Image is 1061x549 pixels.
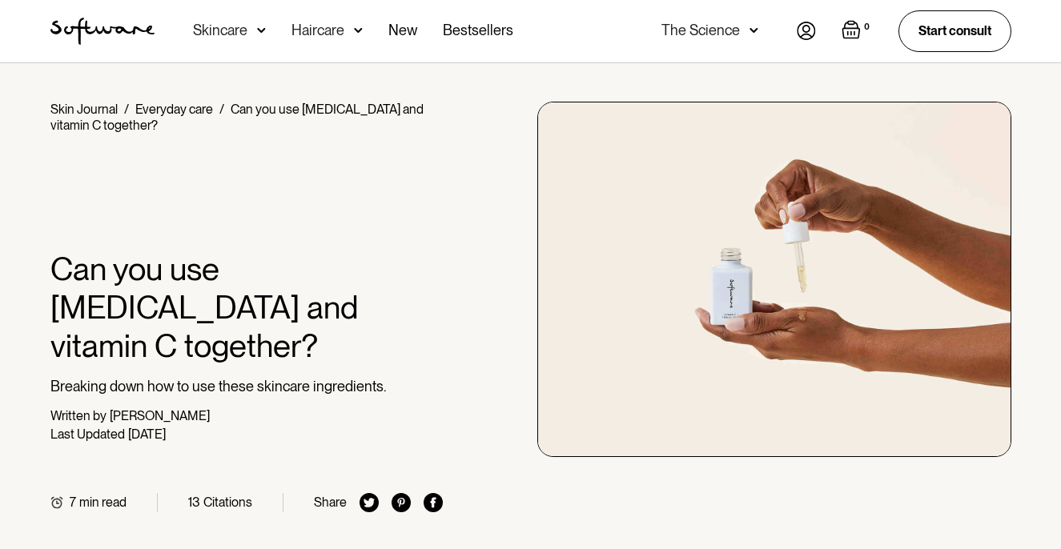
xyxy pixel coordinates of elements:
[861,20,873,34] div: 0
[50,378,444,395] p: Breaking down how to use these skincare ingredients.
[219,102,224,117] div: /
[50,18,155,45] a: home
[842,20,873,42] a: Open empty cart
[50,102,424,133] div: Can you use [MEDICAL_DATA] and vitamin C together?
[392,493,411,512] img: pinterest icon
[898,10,1011,51] a: Start consult
[50,18,155,45] img: Software Logo
[750,22,758,38] img: arrow down
[50,250,444,365] h1: Can you use [MEDICAL_DATA] and vitamin C together?
[661,22,740,38] div: The Science
[257,22,266,38] img: arrow down
[203,495,252,510] div: Citations
[128,427,166,442] div: [DATE]
[188,495,200,510] div: 13
[79,495,127,510] div: min read
[314,495,347,510] div: Share
[354,22,363,38] img: arrow down
[50,102,118,117] a: Skin Journal
[291,22,344,38] div: Haircare
[70,495,76,510] div: 7
[360,493,379,512] img: twitter icon
[110,408,210,423] div: [PERSON_NAME]
[50,427,125,442] div: Last Updated
[193,22,247,38] div: Skincare
[124,102,129,117] div: /
[424,493,443,512] img: facebook icon
[50,408,107,423] div: Written by
[135,102,213,117] a: Everyday care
